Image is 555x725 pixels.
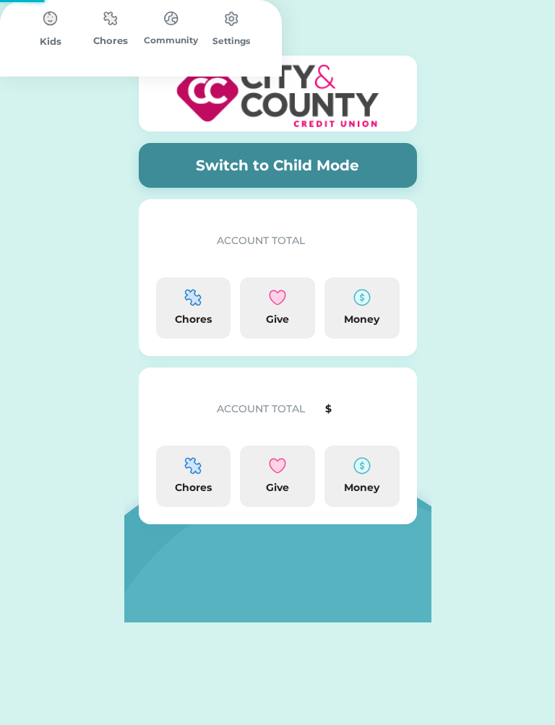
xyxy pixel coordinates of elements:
[141,34,202,47] div: Community
[217,401,320,417] div: ACCOUNT TOTAL
[269,457,286,474] img: interface-favorite-heart--reward-social-rating-media-heart-it-like-favorite-love.svg
[202,35,262,48] div: Settings
[162,312,225,327] div: Chores
[330,312,394,327] div: Money
[184,289,202,306] img: programming-module-puzzle-1--code-puzzle-module-programming-plugin-piece.svg
[81,34,142,48] div: Chores
[157,4,186,32] img: type%3Dchores%2C%20state%3Ddefault.svg
[325,401,400,417] div: $
[139,143,417,188] button: Switch to Child Mode
[246,312,309,327] div: Give
[156,385,202,431] img: yH5BAEAAAAALAAAAAABAAEAAAIBRAA7
[20,35,81,49] div: Kids
[36,4,65,33] img: type%3Dchores%2C%20state%3Ddefault.svg
[96,4,125,32] img: type%3Dchores%2C%20state%3Ddefault.svg
[269,289,286,306] img: interface-favorite-heart--reward-social-rating-media-heart-it-like-favorite-love.svg
[162,480,225,495] div: Chores
[176,60,379,127] img: CCCU_Pink_Gray_NEW.png
[353,289,371,306] img: money-cash-dollar-coin--accounting-billing-payment-cash-coin-currency-money-finance.svg
[246,480,309,495] div: Give
[184,457,202,474] img: programming-module-puzzle-1--code-puzzle-module-programming-plugin-piece.svg
[217,233,320,248] div: ACCOUNT TOTAL
[217,4,246,33] img: type%3Dchores%2C%20state%3Ddefault.svg
[330,480,394,495] div: Money
[353,457,371,474] img: money-cash-dollar-coin--accounting-billing-payment-cash-coin-currency-money-finance.svg
[156,217,202,263] img: yH5BAEAAAAALAAAAAABAAEAAAIBRAA7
